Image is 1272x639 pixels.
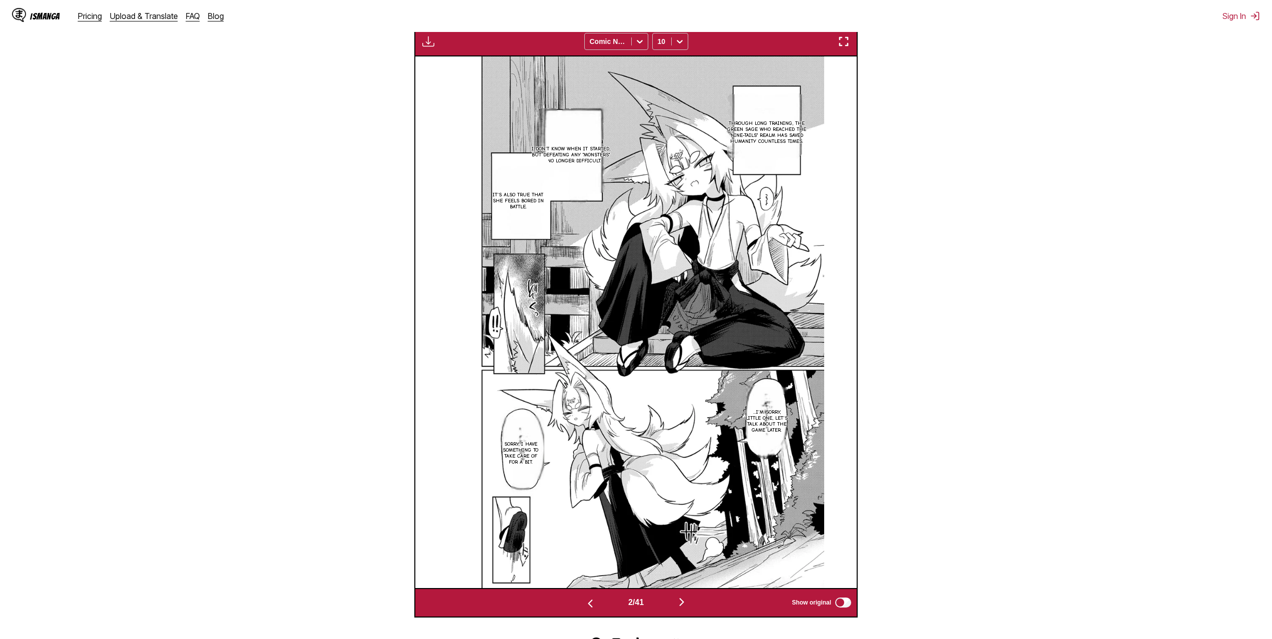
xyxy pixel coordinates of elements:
[792,599,831,606] span: Show original
[186,11,200,21] a: FAQ
[12,8,78,24] a: IsManga LogoIsManga
[110,11,178,21] a: Upload & Translate
[744,407,790,435] p: ...I'm sorry, little one, let's talk about the game later.
[676,596,688,608] img: Next page
[529,144,612,166] p: I don't know when it started, but defeating any "monsters" is no longer difficult.
[12,8,26,22] img: IsManga Logo
[584,598,596,610] img: Previous page
[488,190,548,212] p: It's also true that she feels bored in battle.
[722,118,812,146] p: Through long training, the green sage who reached the "Nine-Tails" realm has saved humanity count...
[208,11,224,21] a: Blog
[78,11,102,21] a: Pricing
[1223,11,1260,21] button: Sign In
[30,11,60,21] div: IsManga
[835,598,851,608] input: Show original
[838,35,850,47] img: Enter fullscreen
[628,598,644,607] span: 2 / 41
[1250,11,1260,21] img: Sign out
[422,35,434,47] img: Download translated images
[497,439,544,467] p: Sorry, I have something to take care of for a bit.
[448,56,824,588] img: Manga Panel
